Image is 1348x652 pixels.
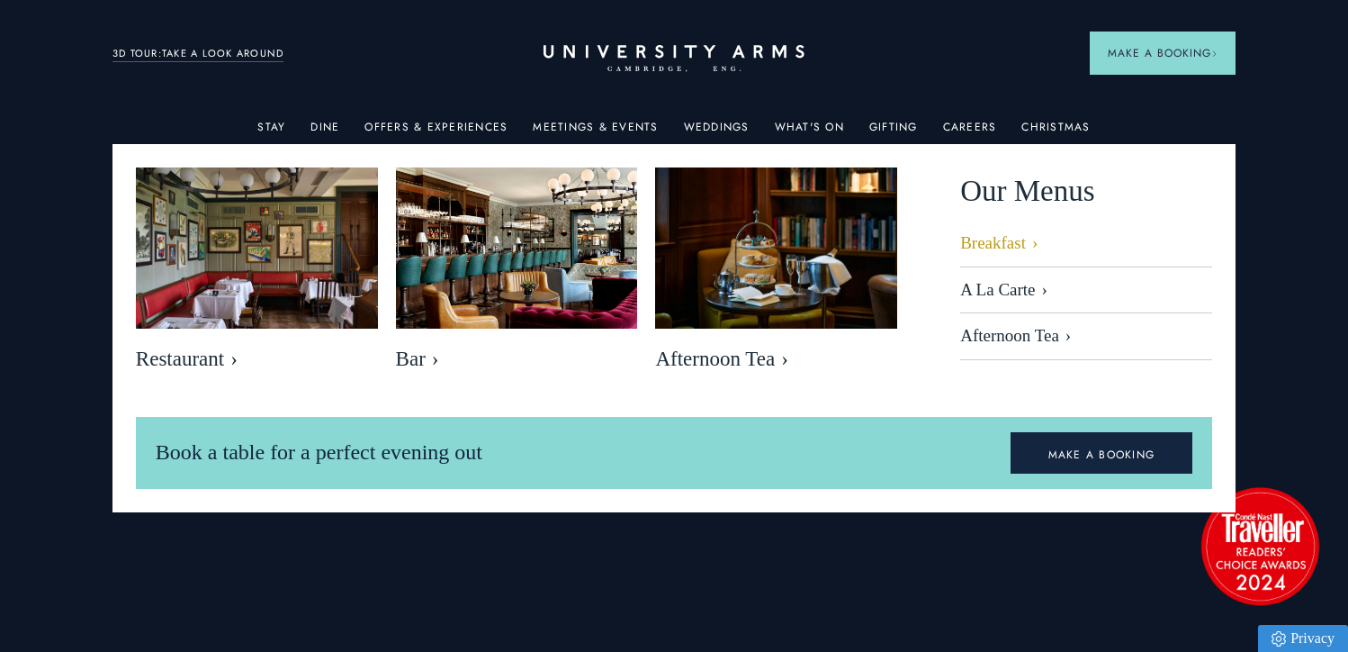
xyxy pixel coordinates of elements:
a: Christmas [1021,121,1090,144]
img: image-eb2e3df6809416bccf7066a54a890525e7486f8d-2500x1667-jpg [655,168,897,329]
a: image-eb2e3df6809416bccf7066a54a890525e7486f8d-2500x1667-jpg Afternoon Tea [655,168,897,381]
img: image-2524eff8f0c5d55edbf694693304c4387916dea5-1501x1501-png [1192,478,1327,613]
a: 3D TOUR:TAKE A LOOK AROUND [112,46,284,62]
a: MAKE A BOOKING [1011,432,1193,474]
a: image-b49cb22997400f3f08bed174b2325b8c369ebe22-8192x5461-jpg Bar [396,168,638,381]
img: image-bebfa3899fb04038ade422a89983545adfd703f7-2500x1667-jpg [136,168,378,329]
a: Dine [310,121,339,144]
span: Bar [396,347,638,372]
a: Breakfast [960,233,1212,267]
a: Privacy [1258,625,1348,652]
a: What's On [775,121,844,144]
span: Afternoon Tea [655,347,897,372]
span: Book a table for a perfect evening out [156,440,482,464]
img: Privacy [1272,631,1286,647]
a: Home [544,45,804,73]
a: Stay [257,121,285,144]
a: Gifting [869,121,918,144]
span: Restaurant [136,347,378,372]
a: Afternoon Tea [960,313,1212,360]
a: Careers [943,121,997,144]
img: image-b49cb22997400f3f08bed174b2325b8c369ebe22-8192x5461-jpg [396,168,638,329]
a: Meetings & Events [533,121,658,144]
span: Make a Booking [1108,45,1218,61]
a: Weddings [684,121,750,144]
span: Our Menus [960,168,1094,215]
a: Offers & Experiences [364,121,508,144]
img: Arrow icon [1211,50,1218,57]
a: A La Carte [960,267,1212,314]
a: image-bebfa3899fb04038ade422a89983545adfd703f7-2500x1667-jpg Restaurant [136,168,378,381]
button: Make a BookingArrow icon [1090,32,1236,75]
